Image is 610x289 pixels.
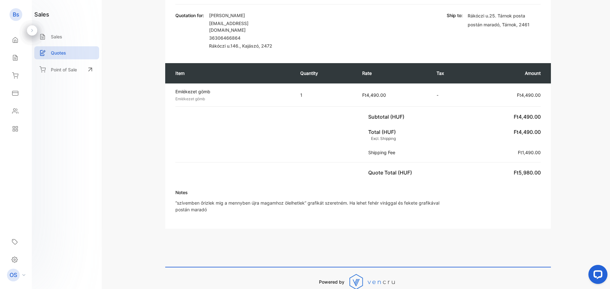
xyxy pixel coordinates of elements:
[51,66,77,73] p: Point of Sale
[51,49,66,56] p: Quotes
[259,43,272,49] span: , 2472
[34,30,99,43] a: Sales
[209,12,282,19] p: [PERSON_NAME]
[300,70,349,76] p: Quantity
[175,189,439,196] p: Notes
[209,20,282,33] p: [EMAIL_ADDRESS][DOMAIN_NAME]
[368,113,407,121] p: Subtotal (HUF)
[368,136,396,141] p: Excl. Shipping
[516,22,530,27] span: , 2461
[362,92,386,98] span: Ft4,490.00
[175,200,439,213] p: “szívemben őrizlek mig a mennyben újra magamhoz ölelhetlek” grafikát szeretném. Ha lehet fehér vi...
[175,88,294,95] p: Emlékezet gömb
[468,13,525,27] span: Rákóczi u.25. Tárnok posta postán maradó
[437,70,465,76] p: Tax
[368,149,398,156] p: Shipping Fee
[368,169,415,176] p: Quote Total (HUF)
[362,70,424,76] p: Rate
[368,128,398,141] p: Total (HUF)
[300,92,349,98] p: 1
[209,43,240,49] span: Rákóczi u.146.
[478,70,541,76] p: Amount
[514,169,541,176] span: Ft5,980.00
[517,92,541,98] span: Ft4,490.00
[51,33,62,40] p: Sales
[240,43,259,49] span: , Kajászó
[34,62,99,76] a: Point of Sale
[209,35,282,41] p: 36306466864
[583,262,610,289] iframe: LiveChat chat widget
[10,271,17,279] p: OS
[175,96,294,102] p: Emlékezet gömb
[514,114,541,120] span: Ft4,490.00
[518,150,541,155] span: Ft1,490.00
[175,12,204,19] p: Quotation for:
[175,70,288,76] p: Item
[514,129,541,135] span: Ft4,490.00
[447,12,463,49] p: Ship to:
[34,10,49,19] h1: sales
[13,10,19,19] p: Bs
[319,279,344,285] p: Powered by
[34,46,99,59] a: Quotes
[437,92,465,98] p: -
[499,22,516,27] span: , Tárnok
